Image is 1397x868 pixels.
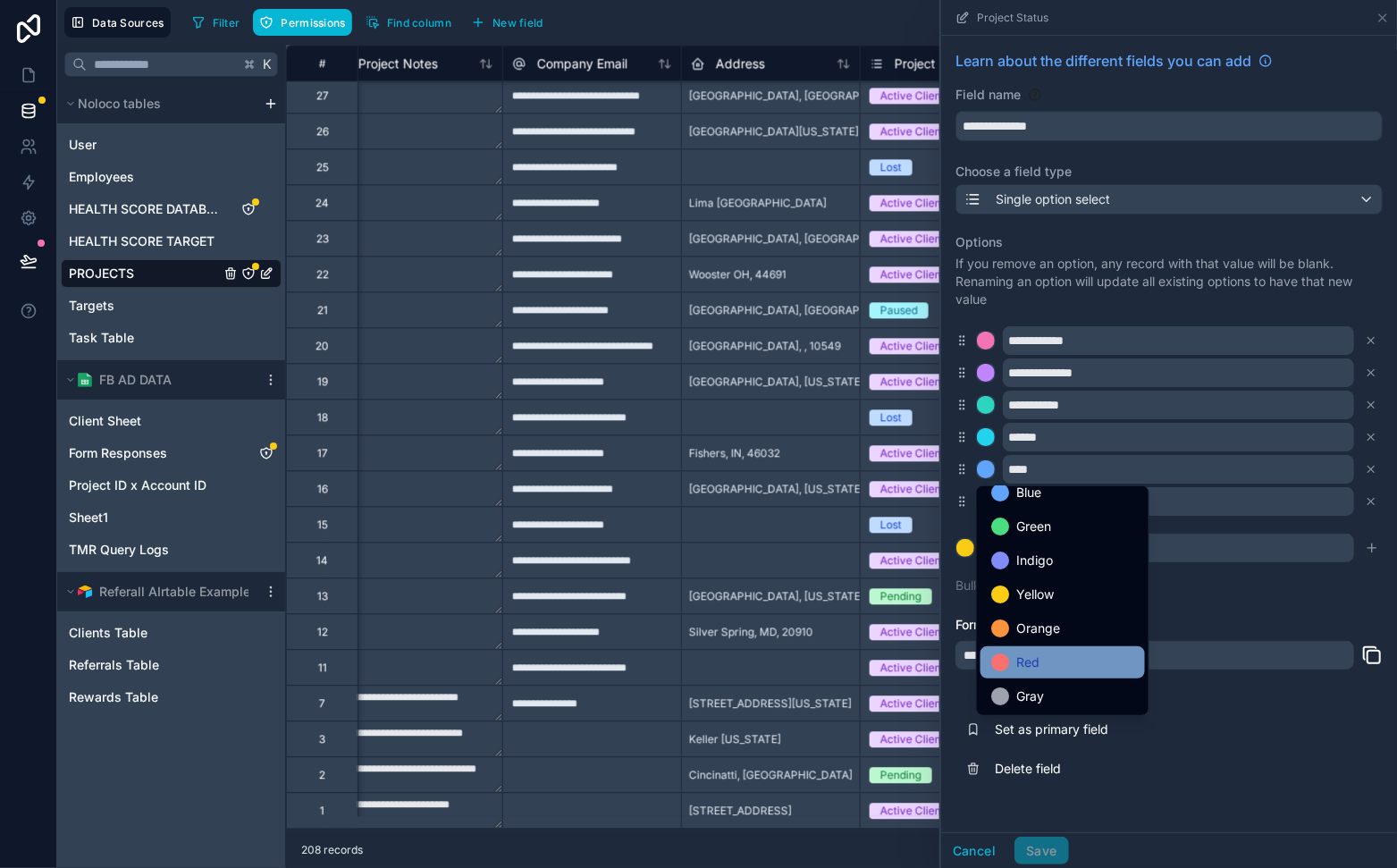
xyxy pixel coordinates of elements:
[317,375,328,389] div: 19
[64,7,171,38] button: Data Sources
[301,843,363,857] span: 208 records
[1016,584,1054,605] span: Yellow
[689,124,859,139] span: [GEOGRAPHIC_DATA][US_STATE]
[880,803,945,819] div: Active Client
[880,231,945,247] div: Active Client
[880,588,922,604] div: Pending
[319,696,325,711] div: 7
[1016,686,1044,707] span: Gray
[689,768,853,782] span: Cincinatti, [GEOGRAPHIC_DATA]
[319,768,325,782] div: 2
[880,767,922,783] div: Pending
[689,589,1014,603] span: [GEOGRAPHIC_DATA], [US_STATE][GEOGRAPHIC_DATA], 80004
[316,196,329,210] div: 24
[689,625,813,639] span: Silver Spring, MD, 20910
[316,267,329,282] div: 22
[492,16,543,29] span: New field
[689,732,781,746] span: Keller [US_STATE]
[880,731,945,747] div: Active Client
[319,732,325,746] div: 3
[880,660,945,676] div: Active Client
[880,266,945,282] div: Active Client
[317,446,328,460] div: 17
[880,338,945,354] div: Active Client
[387,16,451,29] span: Find column
[689,696,852,711] span: [STREET_ADDRESS][US_STATE]
[880,195,945,211] div: Active Client
[895,55,977,72] span: Project Status
[689,446,780,460] span: Fishers, IN, 46032
[185,9,247,36] button: Filter
[358,55,438,72] span: Project Notes
[1016,482,1041,503] span: Blue
[689,232,951,246] span: [GEOGRAPHIC_DATA], [GEOGRAPHIC_DATA], 85338
[317,410,328,425] div: 18
[880,624,945,640] div: Active Client
[213,16,240,29] span: Filter
[1016,516,1051,537] span: Green
[880,374,945,390] div: Active Client
[316,160,329,174] div: 25
[689,482,864,496] span: [GEOGRAPHIC_DATA], [US_STATE]
[253,9,351,36] button: Permissions
[318,661,327,675] div: 11
[689,339,841,353] span: [GEOGRAPHIC_DATA], , 10549
[316,232,329,246] div: 23
[317,625,328,639] div: 12
[880,481,945,497] div: Active Client
[359,9,458,36] button: Find column
[300,56,344,70] div: #
[880,552,945,569] div: Active Client
[92,16,164,29] span: Data Sources
[317,518,328,532] div: 15
[261,58,274,71] span: K
[320,804,324,818] div: 1
[716,55,765,72] span: Address
[880,517,902,533] div: Lost
[316,339,329,353] div: 20
[880,159,902,175] div: Lost
[537,55,627,72] span: Company Email
[1016,550,1053,571] span: Indigo
[317,589,328,603] div: 13
[880,302,918,318] div: Paused
[689,804,792,818] span: [STREET_ADDRESS]
[1016,652,1039,673] span: Red
[880,123,945,139] div: Active Client
[689,303,914,317] span: [GEOGRAPHIC_DATA], [GEOGRAPHIC_DATA]
[689,267,787,282] span: Wooster OH, 44691
[689,196,827,210] span: Lima [GEOGRAPHIC_DATA]
[465,9,550,36] button: New field
[253,9,358,36] a: Permissions
[689,88,950,103] span: [GEOGRAPHIC_DATA], [GEOGRAPHIC_DATA], 75013
[281,16,345,29] span: Permissions
[317,303,328,317] div: 21
[880,445,945,461] div: Active Client
[880,695,945,712] div: Active Client
[317,482,328,496] div: 16
[316,124,329,139] div: 26
[1016,618,1060,639] span: Orange
[880,88,945,104] div: Active Client
[880,409,902,426] div: Lost
[316,553,328,568] div: 14
[689,375,904,389] span: [GEOGRAPHIC_DATA], [US_STATE] , 98563
[316,88,329,103] div: 27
